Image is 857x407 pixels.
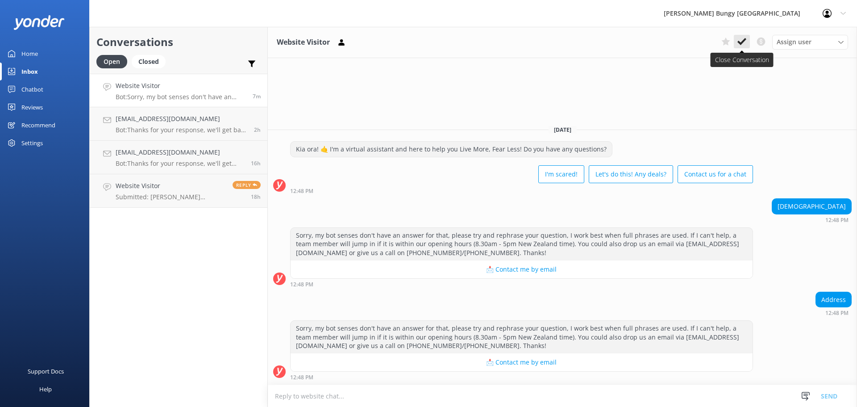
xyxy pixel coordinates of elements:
[772,199,851,214] div: [DEMOGRAPHIC_DATA]
[290,188,753,194] div: Sep 18 2025 12:48pm (UTC +12:00) Pacific/Auckland
[772,217,852,223] div: Sep 18 2025 12:48pm (UTC +12:00) Pacific/Auckland
[291,321,753,353] div: Sorry, my bot senses don't have an answer for that, please try and rephrase your question, I work...
[116,81,246,91] h4: Website Visitor
[132,55,166,68] div: Closed
[116,93,246,101] p: Bot: Sorry, my bot senses don't have an answer for that, please try and rephrase your question, I...
[132,56,170,66] a: Closed
[116,147,244,157] h4: [EMAIL_ADDRESS][DOMAIN_NAME]
[772,35,848,49] div: Assign User
[254,126,261,134] span: Sep 18 2025 10:02am (UTC +12:00) Pacific/Auckland
[291,353,753,371] button: 📩 Contact me by email
[21,134,43,152] div: Settings
[549,126,577,134] span: [DATE]
[90,74,267,107] a: Website VisitorBot:Sorry, my bot senses don't have an answer for that, please try and rephrase yo...
[28,362,64,380] div: Support Docs
[251,193,261,201] span: Sep 17 2025 06:07pm (UTC +12:00) Pacific/Auckland
[825,218,849,223] strong: 12:48 PM
[291,142,612,157] div: Kia ora! 🤙 I'm a virtual assistant and here to help you Live More, Fear Less! Do you have any que...
[96,55,127,68] div: Open
[678,165,753,183] button: Contact us for a chat
[13,15,65,30] img: yonder-white-logo.png
[116,159,244,168] p: Bot: Thanks for your response, we'll get back to you as soon as we can during opening hours.
[816,292,851,307] div: Address
[116,126,247,134] p: Bot: Thanks for your response, we'll get back to you as soon as we can during opening hours.
[290,189,313,194] strong: 12:48 PM
[589,165,673,183] button: Let's do this! Any deals?
[21,116,55,134] div: Recommend
[277,37,330,48] h3: Website Visitor
[116,193,226,201] p: Submitted: [PERSON_NAME] [EMAIL_ADDRESS][DOMAIN_NAME] [PHONE_NUMBER]
[290,281,753,287] div: Sep 18 2025 12:48pm (UTC +12:00) Pacific/Auckland
[825,310,849,316] strong: 12:48 PM
[90,174,267,208] a: Website VisitorSubmitted: [PERSON_NAME] [EMAIL_ADDRESS][DOMAIN_NAME] [PHONE_NUMBER]Reply18h
[21,63,38,80] div: Inbox
[39,380,52,398] div: Help
[291,228,753,260] div: Sorry, my bot senses don't have an answer for that, please try and rephrase your question, I work...
[90,141,267,174] a: [EMAIL_ADDRESS][DOMAIN_NAME]Bot:Thanks for your response, we'll get back to you as soon as we can...
[21,80,43,98] div: Chatbot
[21,45,38,63] div: Home
[116,181,226,191] h4: Website Visitor
[290,374,753,380] div: Sep 18 2025 12:48pm (UTC +12:00) Pacific/Auckland
[90,107,267,141] a: [EMAIL_ADDRESS][DOMAIN_NAME]Bot:Thanks for your response, we'll get back to you as soon as we can...
[96,34,261,50] h2: Conversations
[251,159,261,167] span: Sep 17 2025 08:34pm (UTC +12:00) Pacific/Auckland
[815,310,852,316] div: Sep 18 2025 12:48pm (UTC +12:00) Pacific/Auckland
[96,56,132,66] a: Open
[777,37,811,47] span: Assign user
[290,282,313,287] strong: 12:48 PM
[538,165,584,183] button: I'm scared!
[291,260,753,278] button: 📩 Contact me by email
[253,92,261,100] span: Sep 18 2025 12:48pm (UTC +12:00) Pacific/Auckland
[21,98,43,116] div: Reviews
[290,375,313,380] strong: 12:48 PM
[116,114,247,124] h4: [EMAIL_ADDRESS][DOMAIN_NAME]
[233,181,261,189] span: Reply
